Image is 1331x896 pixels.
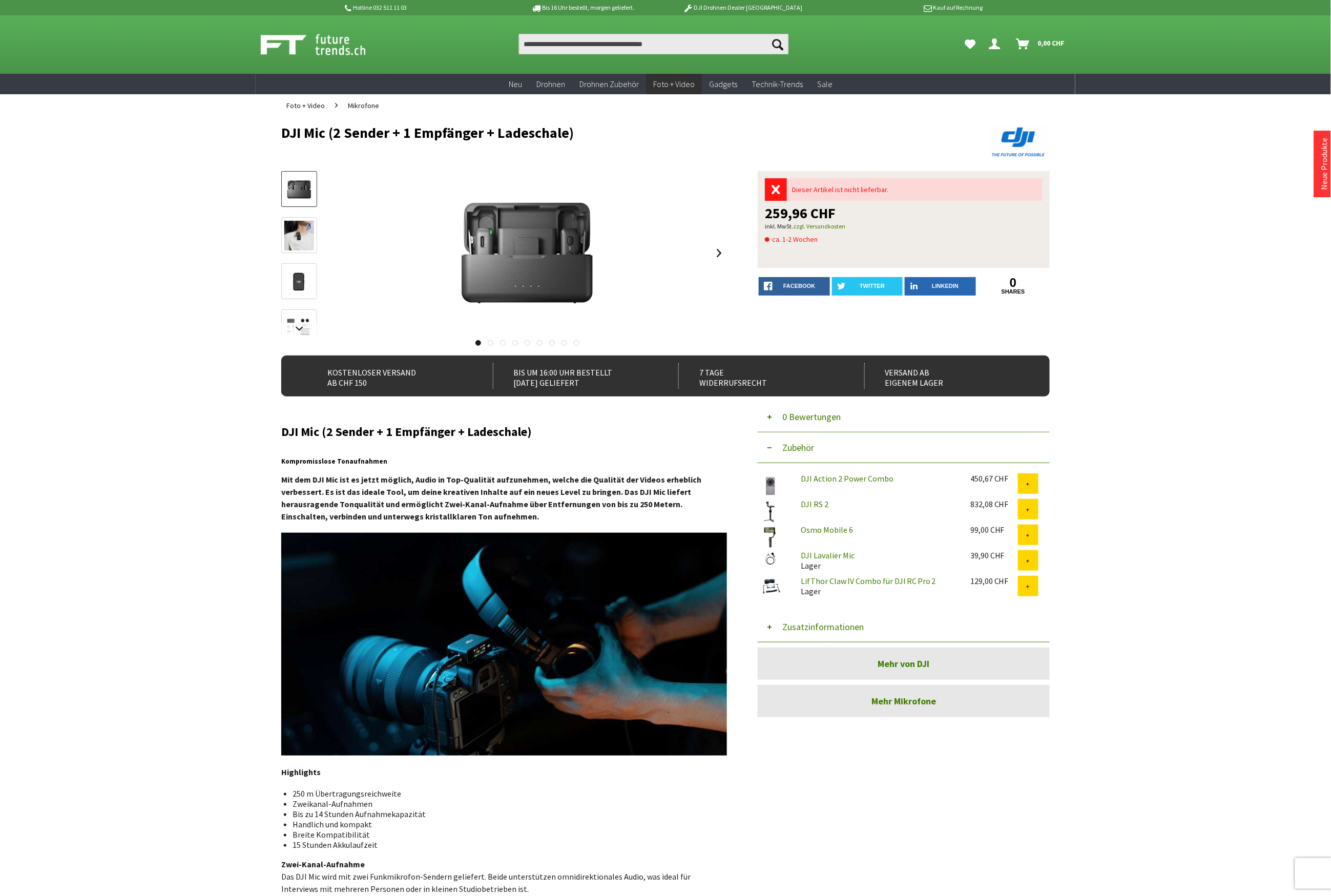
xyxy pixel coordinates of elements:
[801,550,855,560] a: DJI Lavalier Mic
[281,767,321,777] strong: Highlights
[293,809,719,819] li: Bis zu 14 Stunden Aufnahmekapazität
[758,550,783,567] img: DJI Lavalier Mic
[860,283,885,289] span: twitter
[293,799,719,809] li: Zweikanal-Aufnahmen
[765,233,818,245] span: ca. 1-2 Wochen
[787,178,1043,201] div: Dieser Artikel ist nicht lieferbar.
[343,2,503,14] p: Hotline 032 511 11 03
[293,840,719,850] li: 15 Stunden Akkulaufzeit
[985,34,1008,54] a: Hi, Serdar - Dein Konto
[793,550,962,571] div: Lager
[801,499,828,509] a: DJI RS 2
[970,550,1018,560] div: 39,90 CHF
[307,363,470,389] div: Kostenloser Versand ab CHF 150
[281,474,701,522] strong: Mit dem DJI Mic ist es jetzt möglich, Audio in Top-Qualität aufzunehmen, welche die Qualität der ...
[281,871,691,894] span: Das DJI Mic wird mit zwei Funkmikrofon-Sendern geliefert. Beide unterstützen omnidirektionales Au...
[960,34,981,54] a: Meine Favoriten
[864,363,1028,389] div: Versand ab eigenem Lager
[823,2,983,14] p: Kauf auf Rechnung
[978,288,1049,295] a: shares
[758,648,1050,680] a: Mehr von DJI
[281,125,896,140] h1: DJI Mic (2 Sender + 1 Empfänger + Ladeschale)
[758,612,1050,642] button: Zusatzinformationen
[765,220,1043,233] p: inkl. MwSt.
[678,363,842,389] div: 7 Tage Widerrufsrecht
[765,206,836,220] span: 259,96 CHF
[758,685,1050,717] a: Mehr Mikrofone
[1319,138,1329,190] a: Neue Produkte
[702,74,744,95] a: Gadgets
[281,425,727,439] h2: DJI Mic (2 Sender + 1 Empfänger + Ladeschale)
[978,277,1049,288] a: 0
[293,819,719,829] li: Handlich und kompakt
[348,101,379,110] span: Mikrofone
[767,34,788,54] button: Suchen
[709,79,737,89] span: Gadgets
[343,94,384,117] a: Mikrofone
[758,402,1050,432] button: 0 Bewertungen
[503,2,662,14] p: Bis 16 Uhr bestellt, morgen geliefert.
[281,859,365,869] strong: Zwei-Kanal-Aufnahme
[646,74,702,95] a: Foto + Video
[817,79,833,89] span: Sale
[832,277,903,296] a: twitter
[281,533,727,756] img: a46ba4af9b769b980473f4cfb7ec4b0e
[970,576,1018,586] div: 129,00 CHF
[744,74,810,95] a: Technik-Trends
[529,74,572,95] a: Drohnen
[1012,34,1070,54] a: Warenkorb
[801,525,853,535] a: Osmo Mobile 6
[653,79,695,89] span: Foto + Video
[519,34,788,54] input: Produkt, Marke, Kategorie, EAN, Artikelnummer…
[445,171,609,335] img: DJI Mic (2 Sender + 1 Empfänger + Ladeschale)
[793,222,845,230] a: zzgl. Versandkosten
[905,277,976,296] a: LinkedIn
[758,525,783,550] img: Osmo Mobile 6
[286,101,325,110] span: Foto + Video
[783,283,815,289] span: facebook
[509,79,522,89] span: Neu
[293,788,719,799] li: 250 m Übertragungsreichweite
[493,363,656,389] div: Bis um 16:00 Uhr bestellt [DATE] geliefert
[801,473,893,484] a: DJI Action 2 Power Combo
[970,473,1018,484] div: 450,67 CHF
[663,2,823,14] p: DJI Drohnen Dealer [GEOGRAPHIC_DATA]
[752,79,803,89] span: Technik-Trends
[801,576,935,586] a: LifThor Claw IV Combo für DJI RC Pro 2
[281,457,387,466] strong: Kompromisslose Tonaufnahmen
[572,74,646,95] a: Drohnen Zubehör
[281,94,330,117] a: Foto + Video
[502,74,529,95] a: Neu
[536,79,565,89] span: Drohnen
[261,32,388,57] img: Shop Futuretrends - zur Startseite wechseln
[1038,35,1065,51] span: 0,00 CHF
[970,499,1018,509] div: 832,08 CHF
[932,283,959,289] span: LinkedIn
[988,125,1050,159] img: DJI
[810,74,840,95] a: Sale
[284,175,314,204] img: Vorschau: DJI Mic (2 Sender + 1 Empfänger + Ladeschale)
[793,576,962,596] div: Lager
[758,499,783,525] img: DJI RS 2
[579,79,639,89] span: Drohnen Zubehör
[758,473,783,499] img: DJI Action 2 Power Combo
[759,277,830,296] a: facebook
[970,525,1018,535] div: 99,00 CHF
[293,829,719,840] li: Breite Kompatibilität
[758,576,783,597] img: LifThor Claw IV Combo für DJI RC Pro 2
[758,432,1050,463] button: Zubehör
